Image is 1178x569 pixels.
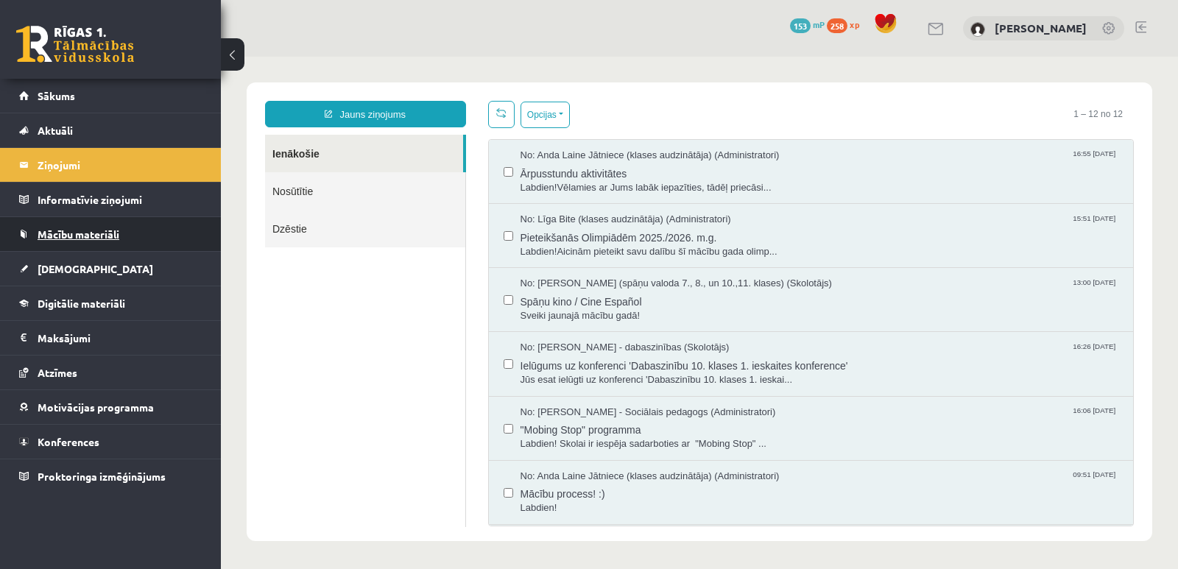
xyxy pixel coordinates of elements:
[38,470,166,483] span: Proktoringa izmēģinājums
[300,92,559,106] span: No: Anda Laine Jātniece (klases audzinātāja) (Administratori)
[16,26,134,63] a: Rīgas 1. Tālmācības vidusskola
[38,148,202,182] legend: Ziņojumi
[38,366,77,379] span: Atzīmes
[849,156,897,167] span: 15:51 [DATE]
[300,413,559,427] span: No: Anda Laine Jātniece (klases audzinātāja) (Administratori)
[19,425,202,459] a: Konferences
[790,18,825,30] a: 153 mP
[19,113,202,147] a: Aktuāli
[300,156,510,170] span: No: Līga Bite (klases audzinātāja) (Administratori)
[300,349,898,395] a: No: [PERSON_NAME] - Sociālais pedagogs (Administratori) 16:06 [DATE] "Mobing Stop" programma Labd...
[38,89,75,102] span: Sākums
[19,286,202,320] a: Digitālie materiāli
[300,381,898,395] span: Labdien! Skolai ir iespēja sadarboties ar "Mobing Stop" ...
[44,78,242,116] a: Ienākošie
[38,297,125,310] span: Digitālie materiāli
[44,44,245,71] a: Jauns ziņojums
[849,349,897,360] span: 16:06 [DATE]
[38,183,202,216] legend: Informatīvie ziņojumi
[19,390,202,424] a: Motivācijas programma
[995,21,1087,35] a: [PERSON_NAME]
[19,252,202,286] a: [DEMOGRAPHIC_DATA]
[970,22,985,37] img: Amālija Gabrene
[849,413,897,424] span: 09:51 [DATE]
[813,18,825,30] span: mP
[300,298,898,317] span: Ielūgums uz konferenci 'Dabaszinību 10. klases 1. ieskaites konference'
[849,284,897,295] span: 16:26 [DATE]
[300,234,898,252] span: Spāņu kino / Cine Español
[849,92,897,103] span: 16:55 [DATE]
[300,156,898,202] a: No: Līga Bite (klases audzinātāja) (Administratori) 15:51 [DATE] Pieteikšanās Olimpiādēm 2025./20...
[19,79,202,113] a: Sākums
[842,44,913,71] span: 1 – 12 no 12
[38,321,202,355] legend: Maksājumi
[300,317,898,331] span: Jūs esat ielūgti uz konferenci 'Dabaszinību 10. klases 1. ieskai...
[827,18,847,33] span: 258
[38,400,154,414] span: Motivācijas programma
[300,106,898,124] span: Ārpusstundu aktivitātes
[38,262,153,275] span: [DEMOGRAPHIC_DATA]
[300,45,349,71] button: Opcijas
[300,188,898,202] span: Labdien!Aicinām pieteikt savu dalību šī mācību gada olimp...
[300,445,898,459] span: Labdien!
[19,183,202,216] a: Informatīvie ziņojumi
[38,124,73,137] span: Aktuāli
[300,92,898,138] a: No: Anda Laine Jātniece (klases audzinātāja) (Administratori) 16:55 [DATE] Ārpusstundu aktivitāte...
[19,321,202,355] a: Maksājumi
[19,217,202,251] a: Mācību materiāli
[300,252,898,266] span: Sveiki jaunajā mācību gadā!
[300,362,898,381] span: "Mobing Stop" programma
[849,220,897,231] span: 13:00 [DATE]
[44,116,244,153] a: Nosūtītie
[38,435,99,448] span: Konferences
[827,18,867,30] a: 258 xp
[300,220,611,234] span: No: [PERSON_NAME] (spāņu valoda 7., 8., un 10.,11. klases) (Skolotājs)
[300,284,898,330] a: No: [PERSON_NAME] - dabaszinības (Skolotājs) 16:26 [DATE] Ielūgums uz konferenci 'Dabaszinību 10....
[300,426,898,445] span: Mācību process! :)
[19,459,202,493] a: Proktoringa izmēģinājums
[300,220,898,266] a: No: [PERSON_NAME] (spāņu valoda 7., 8., un 10.,11. klases) (Skolotājs) 13:00 [DATE] Spāņu kino / ...
[19,148,202,182] a: Ziņojumi
[300,349,555,363] span: No: [PERSON_NAME] - Sociālais pedagogs (Administratori)
[44,153,244,191] a: Dzēstie
[19,356,202,389] a: Atzīmes
[300,170,898,188] span: Pieteikšanās Olimpiādēm 2025./2026. m.g.
[300,284,509,298] span: No: [PERSON_NAME] - dabaszinības (Skolotājs)
[300,124,898,138] span: Labdien!Vēlamies ar Jums labāk iepazīties, tādēļ priecāsi...
[300,413,898,459] a: No: Anda Laine Jātniece (klases audzinātāja) (Administratori) 09:51 [DATE] Mācību process! :) Lab...
[790,18,811,33] span: 153
[850,18,859,30] span: xp
[38,227,119,241] span: Mācību materiāli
